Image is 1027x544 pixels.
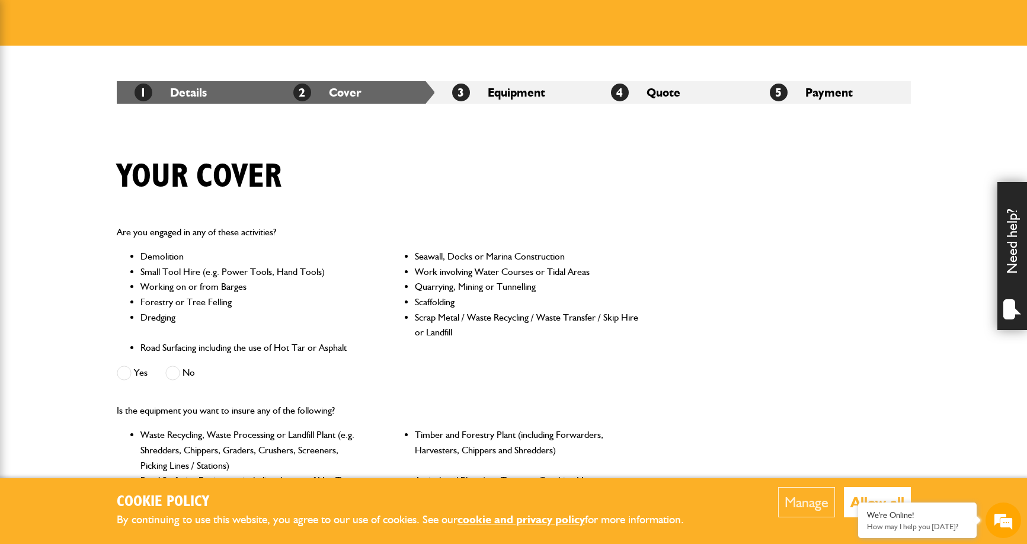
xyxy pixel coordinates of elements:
[276,81,434,104] li: Cover
[611,84,629,101] span: 4
[140,473,365,503] li: Road Surfacing Equipment including the use of Hot Tar or Asphalt
[117,493,703,511] h2: Cookie Policy
[752,81,911,104] li: Payment
[593,81,752,104] li: Quote
[140,310,365,340] li: Dredging
[140,427,365,473] li: Waste Recycling, Waste Processing or Landfill Plant (e.g. Shredders, Chippers, Graders, Crushers,...
[415,264,639,280] li: Work involving Water Courses or Tidal Areas
[293,84,311,101] span: 2
[415,295,639,310] li: Scaffolding
[770,84,788,101] span: 5
[997,182,1027,330] div: Need help?
[140,264,365,280] li: Small Tool Hire (e.g. Power Tools, Hand Tools)
[135,85,207,100] a: 1Details
[415,249,639,264] li: Seawall, Docks or Marina Construction
[867,522,968,531] p: How may I help you today?
[140,249,365,264] li: Demolition
[867,510,968,520] div: We're Online!
[457,513,585,526] a: cookie and privacy policy
[117,403,640,418] p: Is the equipment you want to insure any of the following?
[140,279,365,295] li: Working on or from Barges
[165,366,195,380] label: No
[415,310,639,340] li: Scrap Metal / Waste Recycling / Waste Transfer / Skip Hire or Landfill
[135,84,152,101] span: 1
[117,366,148,380] label: Yes
[117,511,703,529] p: By continuing to use this website, you agree to our use of cookies. See our for more information.
[415,473,639,503] li: Agricultural Plant (e.g. Tractors, Combine Harvesters, Balers)
[415,279,639,295] li: Quarrying, Mining or Tunnelling
[140,295,365,310] li: Forestry or Tree Felling
[117,225,640,240] p: Are you engaged in any of these activities?
[452,84,470,101] span: 3
[117,157,281,197] h1: Your cover
[434,81,593,104] li: Equipment
[844,487,911,517] button: Allow all
[415,427,639,473] li: Timber and Forestry Plant (including Forwarders, Harvesters, Chippers and Shredders)
[778,487,835,517] button: Manage
[140,340,365,356] li: Road Surfacing including the use of Hot Tar or Asphalt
